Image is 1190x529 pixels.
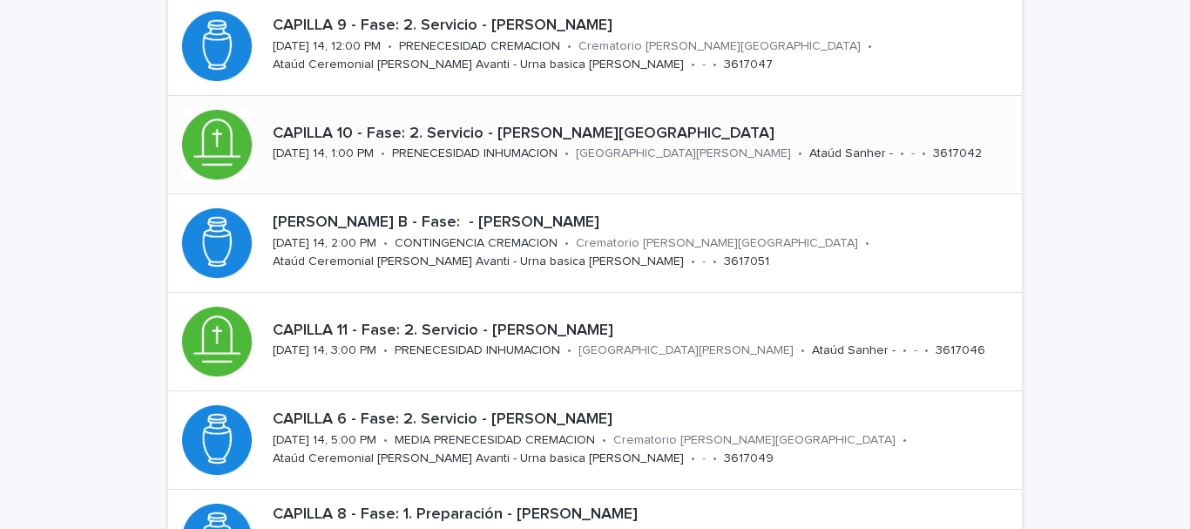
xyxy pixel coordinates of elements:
[565,236,569,251] p: •
[691,451,695,466] p: •
[924,343,929,358] p: •
[903,433,907,448] p: •
[922,146,926,161] p: •
[713,58,717,72] p: •
[602,433,606,448] p: •
[168,391,1022,490] a: CAPILLA 6 - Fase: 2. Servicio - [PERSON_NAME][DATE] 14, 5:00 PM•MEDIA PRENECESIDAD CREMACION•Crem...
[809,146,893,161] p: Ataúd Sanher -
[702,58,706,72] p: -
[273,433,376,448] p: [DATE] 14, 5:00 PM
[702,451,706,466] p: -
[578,39,861,54] p: Crematorio [PERSON_NAME][GEOGRAPHIC_DATA]
[812,343,896,358] p: Ataúd Sanher -
[383,343,388,358] p: •
[565,146,569,161] p: •
[388,39,392,54] p: •
[395,343,560,358] p: PRENECESIDAD INHUMACION
[567,39,571,54] p: •
[168,293,1022,391] a: CAPILLA 11 - Fase: 2. Servicio - [PERSON_NAME][DATE] 14, 3:00 PM•PRENECESIDAD INHUMACION•[GEOGRAP...
[691,58,695,72] p: •
[273,451,684,466] p: Ataúd Ceremonial [PERSON_NAME] Avanti - Urna basica [PERSON_NAME]
[381,146,385,161] p: •
[273,58,684,72] p: Ataúd Ceremonial [PERSON_NAME] Avanti - Urna basica [PERSON_NAME]
[273,254,684,269] p: Ataúd Ceremonial [PERSON_NAME] Avanti - Urna basica [PERSON_NAME]
[273,214,1015,233] p: [PERSON_NAME] B - Fase: - [PERSON_NAME]
[798,146,802,161] p: •
[273,17,1015,36] p: CAPILLA 9 - Fase: 2. Servicio - [PERSON_NAME]
[702,254,706,269] p: -
[801,343,805,358] p: •
[273,146,374,161] p: [DATE] 14, 1:00 PM
[724,254,769,269] p: 3617051
[724,451,774,466] p: 3617049
[933,146,982,161] p: 3617042
[691,254,695,269] p: •
[273,39,381,54] p: [DATE] 14, 12:00 PM
[395,433,595,448] p: MEDIA PRENECESIDAD CREMACION
[399,39,560,54] p: PRENECESIDAD CREMACION
[392,146,558,161] p: PRENECESIDAD INHUMACION
[865,236,869,251] p: •
[273,505,1015,525] p: CAPILLA 8 - Fase: 1. Preparación - [PERSON_NAME]
[724,58,773,72] p: 3617047
[903,343,907,358] p: •
[576,146,791,161] p: [GEOGRAPHIC_DATA][PERSON_NAME]
[273,410,1015,430] p: CAPILLA 6 - Fase: 2. Servicio - [PERSON_NAME]
[273,322,1015,341] p: CAPILLA 11 - Fase: 2. Servicio - [PERSON_NAME]
[911,146,915,161] p: -
[273,343,376,358] p: [DATE] 14, 3:00 PM
[273,236,376,251] p: [DATE] 14, 2:00 PM
[613,433,896,448] p: Crematorio [PERSON_NAME][GEOGRAPHIC_DATA]
[168,96,1022,194] a: CAPILLA 10 - Fase: 2. Servicio - [PERSON_NAME][GEOGRAPHIC_DATA][DATE] 14, 1:00 PM•PRENECESIDAD IN...
[576,236,858,251] p: Crematorio [PERSON_NAME][GEOGRAPHIC_DATA]
[900,146,904,161] p: •
[713,451,717,466] p: •
[936,343,985,358] p: 3617046
[395,236,558,251] p: CONTINGENCIA CREMACION
[273,125,1015,144] p: CAPILLA 10 - Fase: 2. Servicio - [PERSON_NAME][GEOGRAPHIC_DATA]
[383,433,388,448] p: •
[168,194,1022,293] a: [PERSON_NAME] B - Fase: - [PERSON_NAME][DATE] 14, 2:00 PM•CONTINGENCIA CREMACION•Crematorio [PERS...
[868,39,872,54] p: •
[713,254,717,269] p: •
[567,343,571,358] p: •
[578,343,794,358] p: [GEOGRAPHIC_DATA][PERSON_NAME]
[383,236,388,251] p: •
[914,343,917,358] p: -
